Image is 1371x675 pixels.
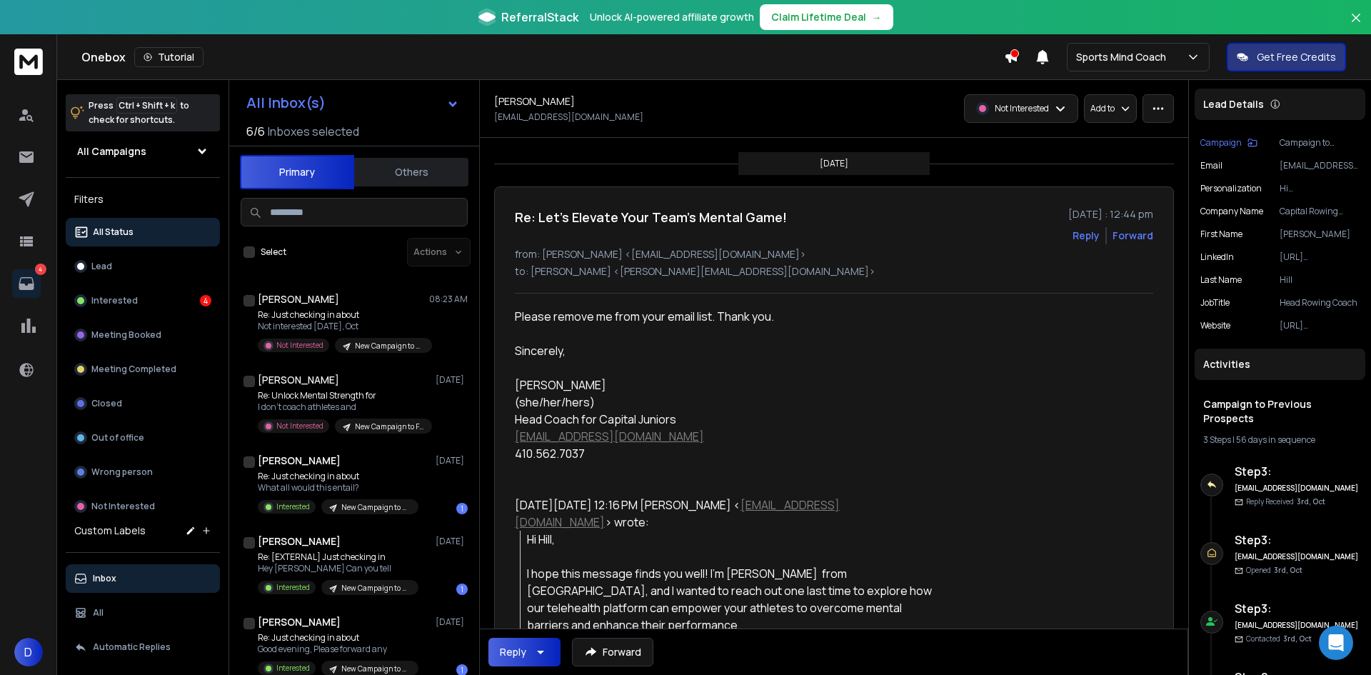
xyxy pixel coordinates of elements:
[66,492,220,521] button: Not Interested
[258,401,429,413] p: I don’t coach athletes and
[436,455,468,466] p: [DATE]
[91,432,144,444] p: Out of office
[1200,160,1222,171] p: Email
[1280,274,1360,286] p: Hill
[66,458,220,486] button: Wrong person
[590,10,754,24] p: Unlock AI-powered affiliate growth
[355,421,423,432] p: New Campaign to Future Clients
[1280,320,1360,331] p: [URL][DOMAIN_NAME]
[77,144,146,159] h1: All Campaigns
[258,373,339,387] h1: [PERSON_NAME]
[1203,97,1264,111] p: Lead Details
[1200,206,1263,217] p: Company Name
[1347,9,1365,43] button: Close banner
[276,582,310,593] p: Interested
[91,398,122,409] p: Closed
[93,226,134,238] p: All Status
[436,536,468,547] p: [DATE]
[820,158,848,169] p: [DATE]
[1200,137,1257,149] button: Campaign
[1235,600,1360,617] h6: Step 3 :
[261,246,286,258] label: Select
[1280,297,1360,309] p: Head Rowing Coach
[14,638,43,666] button: D
[66,189,220,209] h3: Filters
[1246,565,1302,576] p: Opened
[276,421,323,431] p: Not Interested
[258,563,418,574] p: Hey [PERSON_NAME] Can you tell
[515,445,932,462] div: 410.562.7037
[258,309,429,321] p: Re: Just checking in about
[91,261,112,272] p: Lead
[1203,434,1231,446] span: 3 Steps
[66,424,220,452] button: Out of office
[1200,137,1242,149] p: Campaign
[341,502,410,513] p: New Campaign to Employees
[1200,183,1262,194] p: Personalization
[1246,496,1325,507] p: Reply Received
[258,482,418,494] p: What all would this entail?
[1297,496,1325,506] span: 3rd, Oct
[760,4,893,30] button: Claim Lifetime Deal→
[1257,50,1336,64] p: Get Free Credits
[515,308,932,325] div: Please remove me from your email list. Thank you.
[1200,320,1230,331] p: website
[66,599,220,627] button: All
[1227,43,1346,71] button: Get Free Credits
[1235,483,1360,494] h6: [EMAIL_ADDRESS][DOMAIN_NAME]
[1280,229,1360,240] p: [PERSON_NAME]
[1235,463,1360,480] h6: Step 3 :
[1195,349,1365,380] div: Activities
[1090,103,1115,114] p: Add to
[66,564,220,593] button: Inbox
[494,111,643,123] p: [EMAIL_ADDRESS][DOMAIN_NAME]
[134,47,204,67] button: Tutorial
[501,9,578,26] span: ReferralStack
[515,411,932,428] div: Head Coach for Capital Juniors
[1200,229,1242,240] p: First Name
[258,292,339,306] h1: [PERSON_NAME]
[91,501,155,512] p: Not Interested
[35,264,46,275] p: 4
[91,295,138,306] p: Interested
[66,252,220,281] button: Lead
[515,376,932,394] div: [PERSON_NAME]
[1113,229,1153,243] div: Forward
[93,641,171,653] p: Automatic Replies
[500,645,526,659] div: Reply
[436,616,468,628] p: [DATE]
[246,96,326,110] h1: All Inbox(s)
[515,207,787,227] h1: Re: Let's Elevate Your Team's Mental Game!
[1200,251,1234,263] p: linkedIn
[341,664,410,674] p: New Campaign to Employees
[12,269,41,298] a: 4
[276,501,310,512] p: Interested
[527,565,932,634] div: I hope this message finds you well! I'm [PERSON_NAME] from [GEOGRAPHIC_DATA], and I wanted to rea...
[1246,634,1312,644] p: Contacted
[515,496,932,531] div: [DATE][DATE] 12:16 PM [PERSON_NAME] < > wrote:
[1283,634,1312,644] span: 3rd, Oct
[429,294,468,305] p: 08:23 AM
[515,429,704,444] a: [EMAIL_ADDRESS][DOMAIN_NAME]
[1280,251,1360,263] p: [URL][DOMAIN_NAME][PERSON_NAME]
[1203,397,1357,426] h1: Campaign to Previous Prospects
[74,524,146,538] h3: Custom Labels
[258,551,418,563] p: Re: [EXTERNAL] Just checking in
[488,638,561,666] button: Reply
[995,103,1049,114] p: Not Interested
[200,295,211,306] div: 4
[1280,137,1360,149] p: Campaign to Previous Prospects
[515,247,1153,261] p: from: [PERSON_NAME] <[EMAIL_ADDRESS][DOMAIN_NAME]>
[572,638,653,666] button: Forward
[258,321,429,332] p: Not interested [DATE], Oct
[66,286,220,315] button: Interested4
[91,466,153,478] p: Wrong person
[258,471,418,482] p: Re: Just checking in about
[1274,565,1302,575] span: 3rd, Oct
[66,633,220,661] button: Automatic Replies
[268,123,359,140] h3: Inboxes selected
[1203,434,1357,446] div: |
